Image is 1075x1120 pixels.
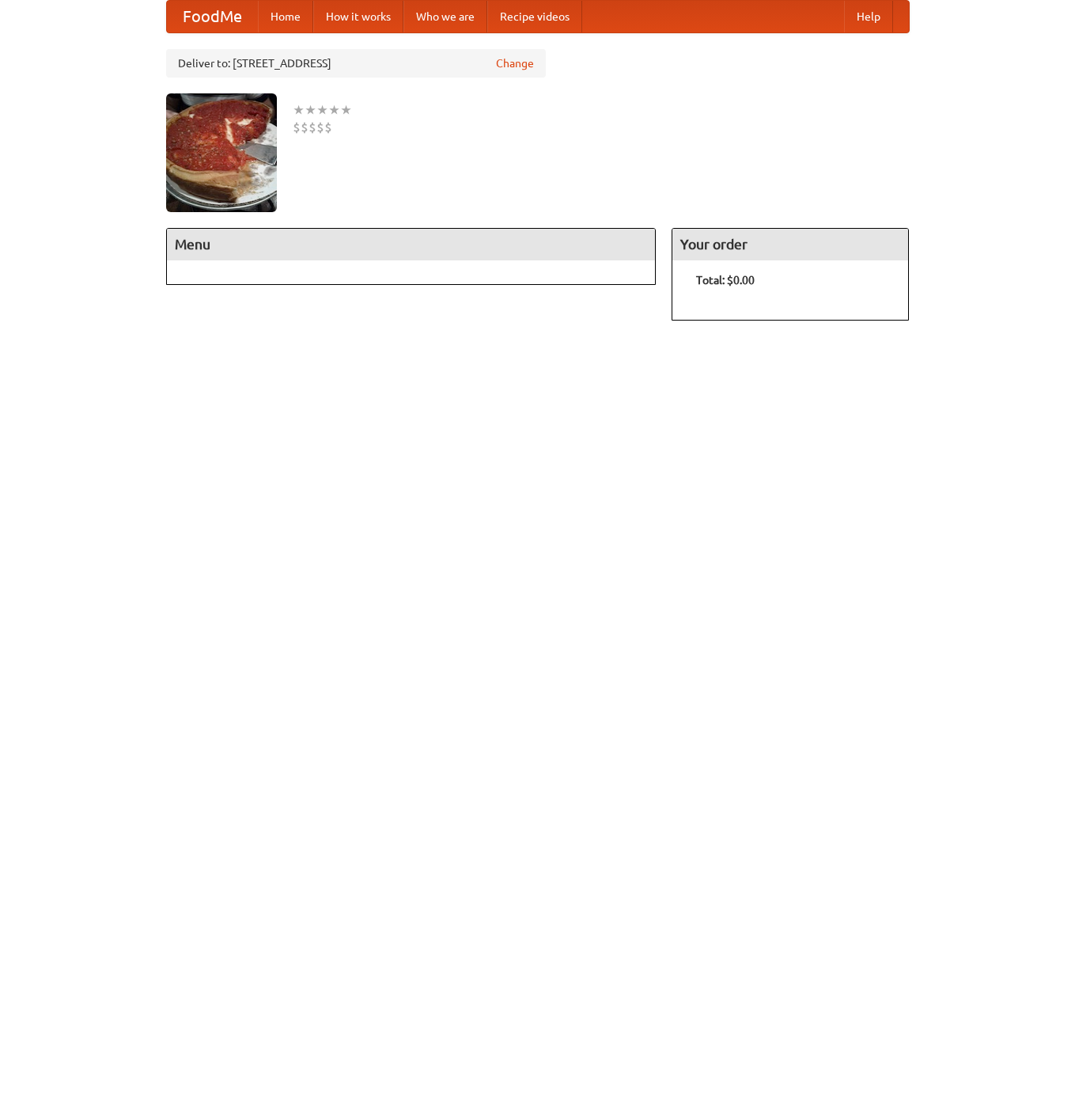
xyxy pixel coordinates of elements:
li: $ [324,119,332,136]
li: $ [293,119,301,136]
li: ★ [316,101,328,119]
li: ★ [305,101,316,119]
b: Total: $0.00 [696,274,755,287]
li: $ [316,119,324,136]
li: ★ [340,101,352,119]
img: angular.jpg [166,93,277,212]
a: Home [258,1,313,32]
li: ★ [293,101,305,119]
div: Deliver to: [STREET_ADDRESS] [166,49,546,78]
li: $ [308,119,316,136]
li: $ [301,119,308,136]
a: Who we are [403,1,487,32]
h4: Menu [167,229,656,260]
h4: Your order [672,229,908,260]
li: ★ [328,101,340,119]
a: Change [496,55,534,71]
a: How it works [313,1,403,32]
a: Recipe videos [487,1,582,32]
a: FoodMe [167,1,258,32]
a: Help [844,1,893,32]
